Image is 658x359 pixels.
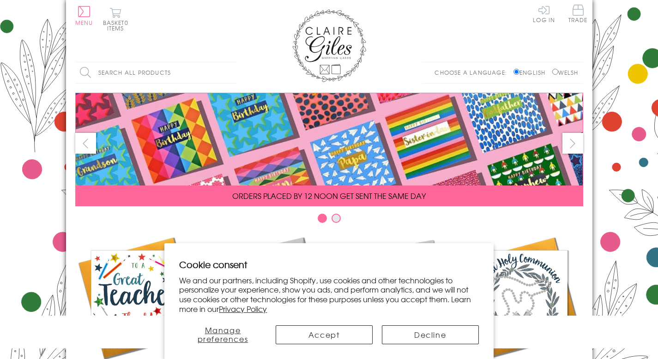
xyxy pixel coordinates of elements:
span: 0 items [107,18,128,32]
input: Search all products [75,62,237,83]
button: Menu [75,6,93,25]
p: Choose a language: [435,68,512,77]
input: Welsh [552,69,558,75]
span: ORDERS PLACED BY 12 NOON GET SENT THE SAME DAY [232,190,426,201]
button: Decline [382,325,479,344]
a: Trade [568,5,588,24]
input: Search [228,62,237,83]
button: Manage preferences [179,325,266,344]
button: next [562,133,583,154]
label: English [513,68,550,77]
span: Menu [75,18,93,27]
span: Trade [568,5,588,23]
button: Carousel Page 2 [332,214,341,223]
button: Basket0 items [103,7,128,31]
span: Manage preferences [198,324,248,344]
input: English [513,69,519,75]
button: Carousel Page 1 (Current Slide) [318,214,327,223]
a: Log In [533,5,555,23]
h2: Cookie consent [179,258,479,271]
button: prev [75,133,96,154]
p: We and our partners, including Shopify, use cookies and other technologies to personalize your ex... [179,275,479,314]
button: Accept [276,325,373,344]
div: Carousel Pagination [75,213,583,227]
a: Privacy Policy [219,303,267,314]
img: Claire Giles Greetings Cards [292,9,366,82]
label: Welsh [552,68,579,77]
